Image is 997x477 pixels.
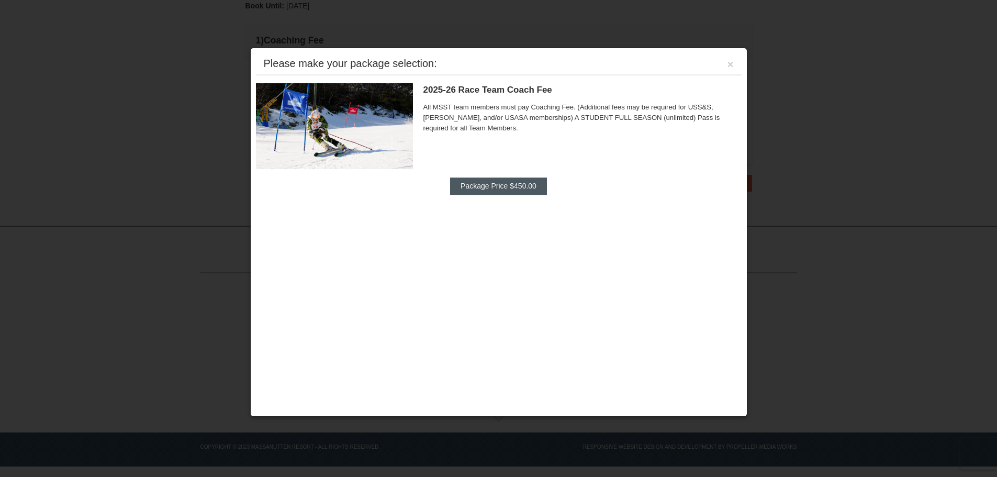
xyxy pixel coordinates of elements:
[256,83,413,169] img: 6619937-211-5c6956ec.jpg
[423,102,742,134] span: All MSST team members must pay Coaching Fee. (Additional fees may be required for USS&S, [PERSON_...
[264,58,437,69] div: Please make your package selection:
[727,59,734,70] button: ×
[423,85,742,95] h5: 2025-26 Race Team Coach Fee
[450,178,547,194] button: Package Price $450.00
